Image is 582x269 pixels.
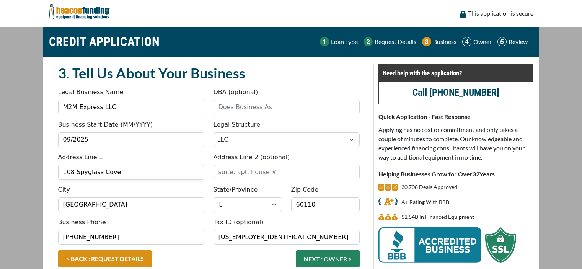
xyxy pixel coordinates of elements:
[497,37,507,46] img: Step 5
[49,31,160,53] h1: CREDIT APPLICATION
[58,153,103,162] label: Address Line 1
[401,212,474,222] p: $1,836,212,621 in Financed Equipment
[378,112,533,121] p: Quick Application - Fast Response
[375,37,416,46] p: Request Details
[412,87,499,98] a: Call [PHONE_NUMBER]
[214,185,258,194] label: State/Province
[364,37,373,46] img: Step 2
[58,120,153,129] label: Business Start Date (MM/YYYY)
[462,37,471,46] img: Step 4
[58,64,360,82] h2: 3. Tell Us About Your Business
[468,9,533,18] p: This application is secure
[383,68,529,78] p: Need help with the application?
[58,88,124,97] label: Legal Business Name
[58,250,152,267] a: < BACK : REQUEST DETAILS
[58,218,106,227] label: Business Phone
[378,125,533,162] p: Applying has no cost or commitment and only takes a couple of minutes to complete. Our knowledgea...
[296,250,360,267] button: NEXT : OWNER >
[473,37,492,46] p: Owner
[214,165,360,179] input: suite, apt, house #
[291,185,319,194] label: Zip Code
[433,37,456,46] p: Business
[214,88,258,97] label: DBA (optional)
[378,170,533,179] p: Helping Businesses Grow for Over Years
[214,230,360,245] input: 12-3456789
[214,153,290,162] label: Address Line 2 (optional)
[331,37,358,46] p: Loan Type
[401,183,457,192] p: 30,708 Deals Approved
[58,132,204,147] input: MM/YYYY
[460,11,466,18] img: lock icon to convery security
[509,37,528,46] p: Review
[58,185,70,194] label: City
[422,37,431,46] img: Step 3
[401,197,449,207] p: A+ Rating With BBB
[473,170,479,178] span: 32
[214,218,264,227] label: Tax ID (optional)
[320,37,329,46] img: Step 1
[214,100,360,114] input: Does Business As
[378,227,516,263] img: BBB Acredited Business and SSL Protection
[214,120,260,129] label: Legal Structure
